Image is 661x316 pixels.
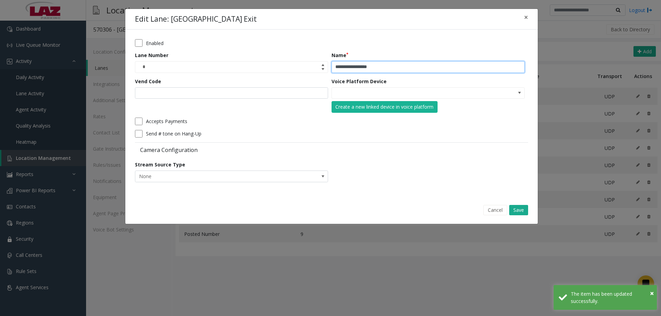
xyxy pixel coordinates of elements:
[524,12,528,22] span: ×
[146,130,201,137] label: Send # tone on Hang-Up
[135,171,289,182] span: None
[650,288,654,298] button: Close
[135,14,257,25] h4: Edit Lane: [GEOGRAPHIC_DATA] Exit
[519,9,533,26] button: Close
[332,101,438,113] button: Create a new linked device in voice platform
[318,67,328,73] span: Decrease value
[146,40,164,47] label: Enabled
[146,118,187,125] label: Accepts Payments
[332,52,348,59] label: Name
[650,288,654,298] span: ×
[135,78,161,85] label: Vend Code
[332,88,486,99] input: NO DATA FOUND
[318,62,328,67] span: Increase value
[509,205,528,215] button: Save
[483,205,507,215] button: Cancel
[335,103,433,110] div: Create a new linked device in voice platform
[571,290,652,305] div: The item has been updated successfully.
[332,78,387,85] label: Voice Platform Device
[135,161,185,168] label: Stream Source Type
[135,52,168,59] label: Lane Number
[135,146,330,154] label: Camera Configuration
